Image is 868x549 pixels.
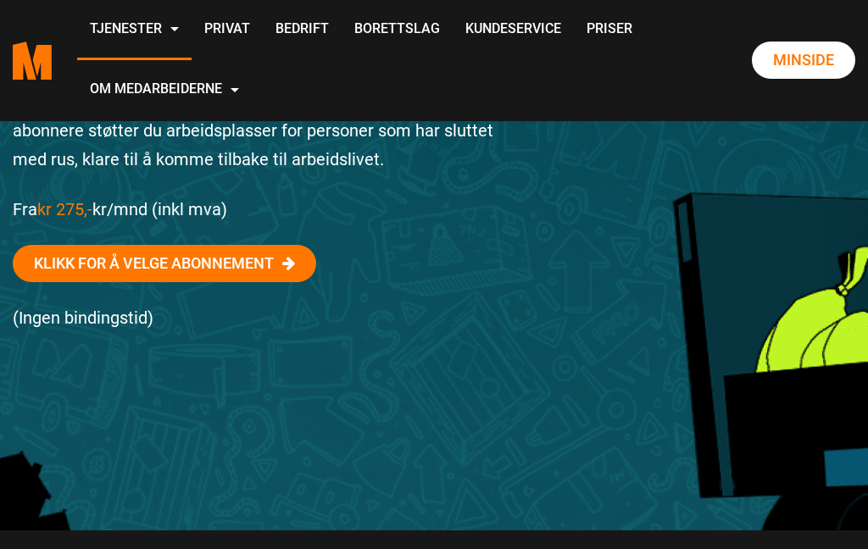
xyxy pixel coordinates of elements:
[752,42,855,79] a: Minside
[13,29,52,92] a: Medarbeiderne start page
[77,60,252,120] a: Om Medarbeiderne
[37,199,92,219] span: kr 275,-
[13,195,493,224] p: Fra kr/mnd (inkl mva)
[13,245,316,282] a: Klikk for å velge abonnement
[13,303,493,332] p: (Ingen bindingstid)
